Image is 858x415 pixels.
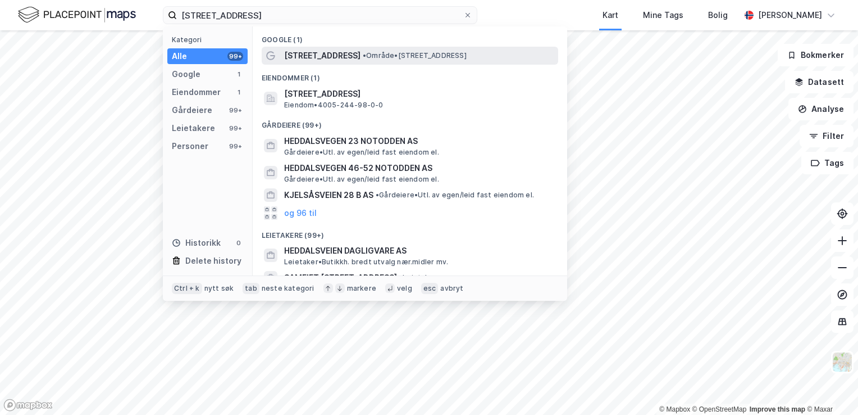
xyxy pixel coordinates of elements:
[284,175,439,184] span: Gårdeiere • Utl. av egen/leid fast eiendom el.
[284,258,448,267] span: Leietaker • Butikkh. bredt utvalg nær.midler mv.
[801,152,854,174] button: Tags
[227,52,243,61] div: 99+
[172,236,221,250] div: Historikk
[172,85,221,99] div: Eiendommer
[234,88,243,97] div: 1
[253,222,567,242] div: Leietakere (99+)
[172,67,200,81] div: Google
[692,405,747,413] a: OpenStreetMap
[227,106,243,115] div: 99+
[172,49,187,63] div: Alle
[832,351,853,373] img: Z
[18,5,136,25] img: logo.f888ab2527a4732fd821a326f86c7f29.svg
[172,283,202,294] div: Ctrl + k
[758,8,822,22] div: [PERSON_NAME]
[172,139,208,153] div: Personer
[234,238,243,247] div: 0
[253,112,567,132] div: Gårdeiere (99+)
[253,26,567,47] div: Google (1)
[284,161,554,175] span: HEDDALSVEGEN 46-52 NOTODDEN AS
[376,191,534,200] span: Gårdeiere • Utl. av egen/leid fast eiendom el.
[399,273,403,282] span: •
[788,98,854,120] button: Analyse
[262,284,314,293] div: neste kategori
[284,271,397,285] span: SAMEIET [STREET_ADDRESS]
[802,361,858,415] div: Kontrollprogram for chat
[234,70,243,79] div: 1
[3,399,53,412] a: Mapbox homepage
[284,49,360,62] span: [STREET_ADDRESS]
[227,124,243,133] div: 99+
[802,361,858,415] iframe: Chat Widget
[708,8,728,22] div: Bolig
[421,283,439,294] div: esc
[603,8,618,22] div: Kart
[284,87,554,101] span: [STREET_ADDRESS]
[172,35,248,44] div: Kategori
[284,206,317,220] button: og 96 til
[800,125,854,147] button: Filter
[785,71,854,93] button: Datasett
[778,44,854,66] button: Bokmerker
[750,405,805,413] a: Improve this map
[204,284,234,293] div: nytt søk
[659,405,690,413] a: Mapbox
[253,65,567,85] div: Eiendommer (1)
[284,148,439,157] span: Gårdeiere • Utl. av egen/leid fast eiendom el.
[284,244,554,258] span: HEDDALSVEIEN DAGLIGVARE AS
[172,103,212,117] div: Gårdeiere
[363,51,366,60] span: •
[284,134,554,148] span: HEDDALSVEGEN 23 NOTODDEN AS
[440,284,463,293] div: avbryt
[227,142,243,151] div: 99+
[185,254,241,268] div: Delete history
[399,273,437,282] span: Leietaker
[243,283,259,294] div: tab
[172,121,215,135] div: Leietakere
[643,8,683,22] div: Mine Tags
[284,101,384,110] span: Eiendom • 4005-244-98-0-0
[284,188,373,202] span: KJELSÅSVEIEN 28 B AS
[376,191,379,199] span: •
[347,284,376,293] div: markere
[397,284,412,293] div: velg
[363,51,467,60] span: Område • [STREET_ADDRESS]
[177,7,463,24] input: Søk på adresse, matrikkel, gårdeiere, leietakere eller personer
